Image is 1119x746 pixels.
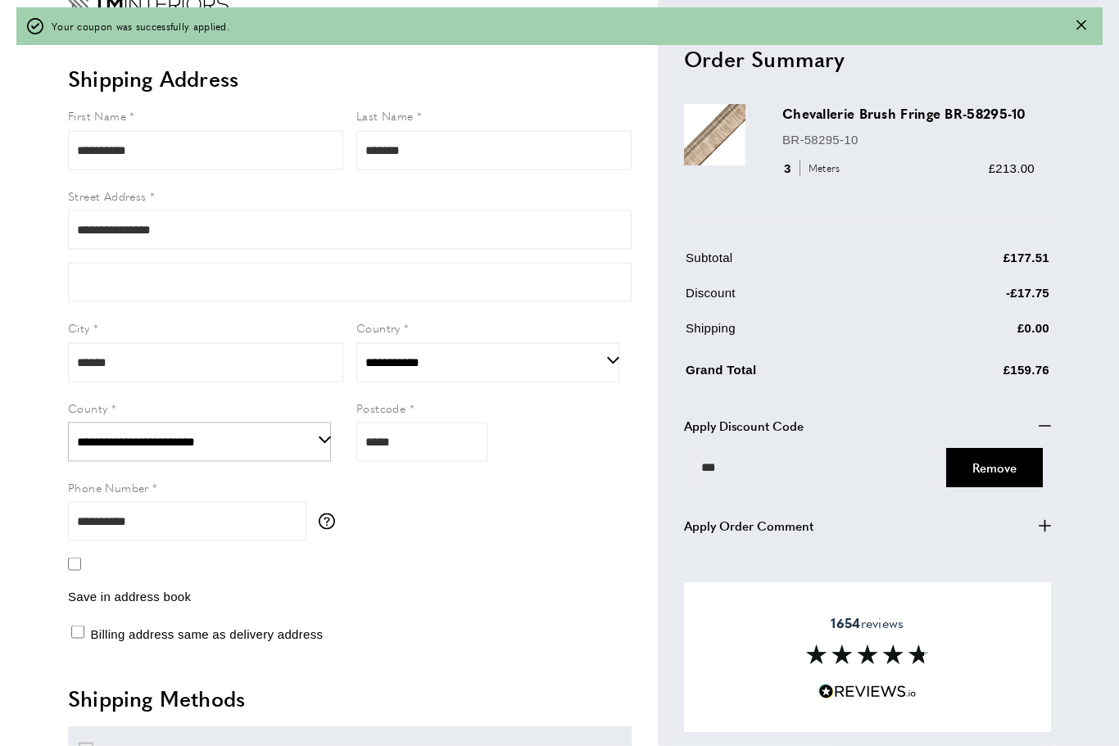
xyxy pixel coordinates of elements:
[686,248,905,280] td: Subtotal
[907,248,1050,280] td: £177.51
[831,613,860,632] strong: 1654
[68,400,107,416] span: County
[68,107,126,124] span: First Name
[782,130,1035,150] p: BR-58295-10
[686,357,905,392] td: Grand Total
[818,685,917,700] img: Reviews.io 5 stars
[68,319,90,336] span: City
[319,513,343,530] button: More information
[989,161,1035,175] span: £213.00
[684,516,813,536] span: Apply Order Comment
[686,283,905,315] td: Discount
[1076,19,1086,34] button: Close message
[356,400,405,416] span: Postcode
[831,615,904,631] span: reviews
[68,590,191,604] span: Save in address book
[907,319,1050,350] td: £0.00
[782,159,845,179] div: 3
[806,645,929,665] img: Reviews section
[684,416,804,436] span: Apply Discount Code
[782,105,1035,124] h3: Chevallerie Brush Fringe BR-58295-10
[68,684,632,713] h2: Shipping Methods
[684,105,745,166] img: Chevallerie Brush Fringe BR-58295-10
[356,319,401,336] span: Country
[68,64,632,93] h2: Shipping Address
[946,448,1043,487] button: Cancel Coupon
[686,319,905,350] td: Shipping
[907,357,1050,392] td: £159.76
[52,19,229,34] span: Your coupon was successfully applied.
[68,479,149,495] span: Phone Number
[356,107,414,124] span: Last Name
[972,459,1017,476] span: Cancel Coupon
[90,627,323,641] span: Billing address same as delivery address
[907,283,1050,315] td: -£17.75
[71,626,84,639] input: Billing address same as delivery address
[684,44,1051,74] h2: Order Summary
[800,161,845,177] span: Meters
[68,188,147,204] span: Street Address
